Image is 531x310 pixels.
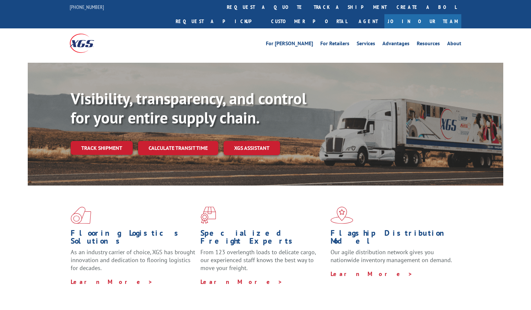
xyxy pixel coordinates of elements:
[200,278,283,286] a: Learn More >
[331,270,413,278] a: Learn More >
[224,141,280,155] a: XGS ASSISTANT
[200,248,325,278] p: From 123 overlength loads to delicate cargo, our experienced staff knows the best way to move you...
[200,207,216,224] img: xgs-icon-focused-on-flooring-red
[447,41,461,48] a: About
[200,229,325,248] h1: Specialized Freight Experts
[71,248,195,272] span: As an industry carrier of choice, XGS has brought innovation and dedication to flooring logistics...
[71,141,133,155] a: Track shipment
[357,41,375,48] a: Services
[384,14,461,28] a: Join Our Team
[266,14,352,28] a: Customer Portal
[171,14,266,28] a: Request a pickup
[70,4,104,10] a: [PHONE_NUMBER]
[71,88,306,128] b: Visibility, transparency, and control for your entire supply chain.
[320,41,349,48] a: For Retailers
[138,141,218,155] a: Calculate transit time
[71,278,153,286] a: Learn More >
[71,207,91,224] img: xgs-icon-total-supply-chain-intelligence-red
[331,229,455,248] h1: Flagship Distribution Model
[417,41,440,48] a: Resources
[331,248,452,264] span: Our agile distribution network gives you nationwide inventory management on demand.
[71,229,195,248] h1: Flooring Logistics Solutions
[382,41,409,48] a: Advantages
[352,14,384,28] a: Agent
[331,207,353,224] img: xgs-icon-flagship-distribution-model-red
[266,41,313,48] a: For [PERSON_NAME]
